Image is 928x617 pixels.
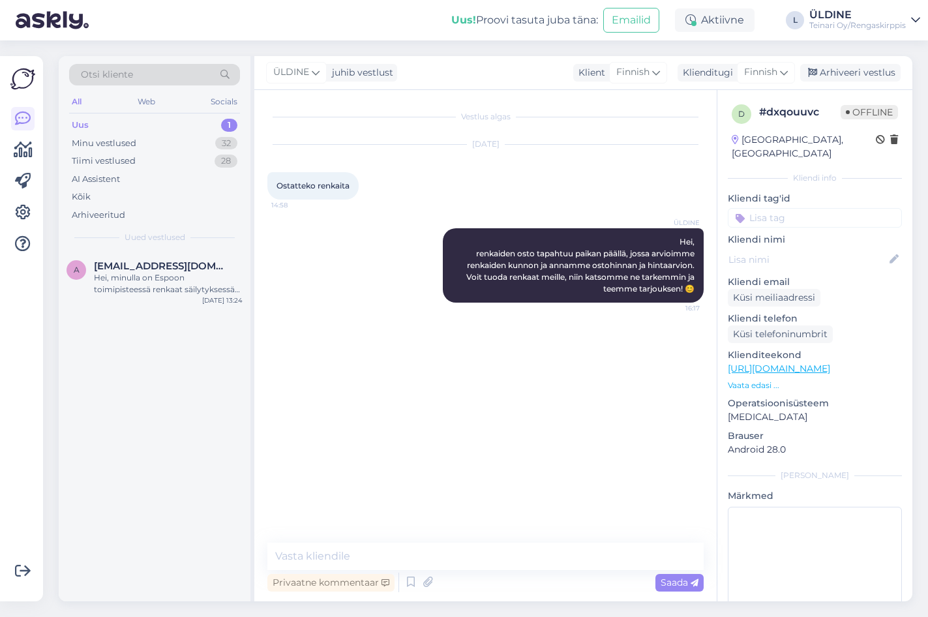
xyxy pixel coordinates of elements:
[72,137,136,150] div: Minu vestlused
[728,380,902,391] p: Vaata edasi ...
[271,200,320,210] span: 14:58
[728,192,902,205] p: Kliendi tag'id
[728,312,902,325] p: Kliendi telefon
[72,190,91,203] div: Kõik
[466,237,696,293] span: Hei, renkaiden osto tapahtuu paikan päällä, jossa arvioimme renkaiden kunnon ja annamme ostohinna...
[809,10,906,20] div: ÜLDINE
[728,252,887,267] input: Lisa nimi
[267,111,704,123] div: Vestlus algas
[786,11,804,29] div: L
[273,65,309,80] span: ÜLDINE
[728,489,902,503] p: Märkmed
[732,133,876,160] div: [GEOGRAPHIC_DATA], [GEOGRAPHIC_DATA]
[202,295,243,305] div: [DATE] 13:24
[728,289,820,307] div: Küsi meiliaadressi
[678,66,733,80] div: Klienditugi
[728,348,902,362] p: Klienditeekond
[72,155,136,168] div: Tiimi vestlused
[728,470,902,481] div: [PERSON_NAME]
[72,173,120,186] div: AI Assistent
[809,10,920,31] a: ÜLDINETeinari Oy/Rengaskirppis
[573,66,605,80] div: Klient
[651,218,700,228] span: ÜLDINE
[69,93,84,110] div: All
[744,65,777,80] span: Finnish
[208,93,240,110] div: Socials
[728,208,902,228] input: Lisa tag
[603,8,659,33] button: Emailid
[74,265,80,275] span: a
[267,574,395,592] div: Privaatne kommentaar
[651,303,700,313] span: 16:17
[728,410,902,424] p: [MEDICAL_DATA]
[125,232,185,243] span: Uued vestlused
[738,109,745,119] span: d
[10,67,35,91] img: Askly Logo
[327,66,393,80] div: juhib vestlust
[675,8,755,32] div: Aktiivne
[759,104,841,120] div: # dxqouuvc
[728,275,902,289] p: Kliendi email
[728,443,902,457] p: Android 28.0
[661,577,698,588] span: Saada
[267,138,704,150] div: [DATE]
[728,233,902,247] p: Kliendi nimi
[616,65,650,80] span: Finnish
[728,363,830,374] a: [URL][DOMAIN_NAME]
[451,12,598,28] div: Proovi tasuta juba täna:
[72,119,89,132] div: Uus
[728,429,902,443] p: Brauser
[451,14,476,26] b: Uus!
[841,105,898,119] span: Offline
[94,272,243,295] div: Hei, minulla on Espoon toimipisteessä renkaat säilytyksessä ja olen myymässä autoa. Milloin voisi...
[728,397,902,410] p: Operatsioonisüsteem
[72,209,125,222] div: Arhiveeritud
[221,119,237,132] div: 1
[215,155,237,168] div: 28
[215,137,237,150] div: 32
[277,181,350,190] span: Ostatteko renkaita
[809,20,906,31] div: Teinari Oy/Rengaskirppis
[94,260,230,272] span: annamaria.engblom@gmail.com
[728,325,833,343] div: Küsi telefoninumbrit
[800,64,901,82] div: Arhiveeri vestlus
[728,172,902,184] div: Kliendi info
[135,93,158,110] div: Web
[81,68,133,82] span: Otsi kliente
